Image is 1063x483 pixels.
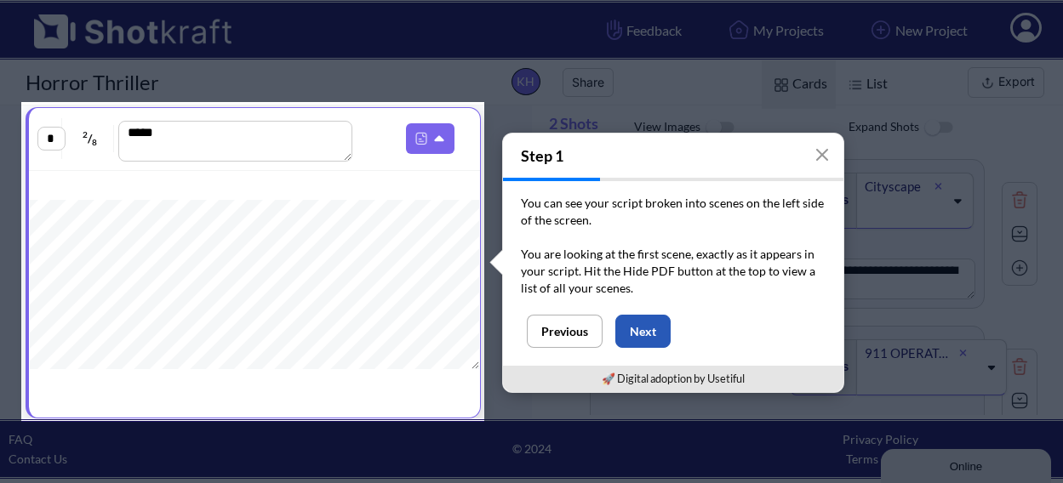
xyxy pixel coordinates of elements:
[527,315,603,348] button: Previous
[615,315,671,348] button: Next
[92,137,97,147] span: 8
[410,128,432,150] img: Pdf Icon
[83,129,88,139] span: 2
[602,372,745,385] a: 🚀 Digital adoption by Usetiful
[13,14,157,27] div: Online
[503,134,843,178] h4: Step 1
[66,125,114,152] span: /
[521,246,826,297] p: You are looking at the first scene, exactly as it appears in your script. Hit the Hide PDF button...
[521,195,826,246] p: You can see your script broken into scenes on the left side of the screen.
